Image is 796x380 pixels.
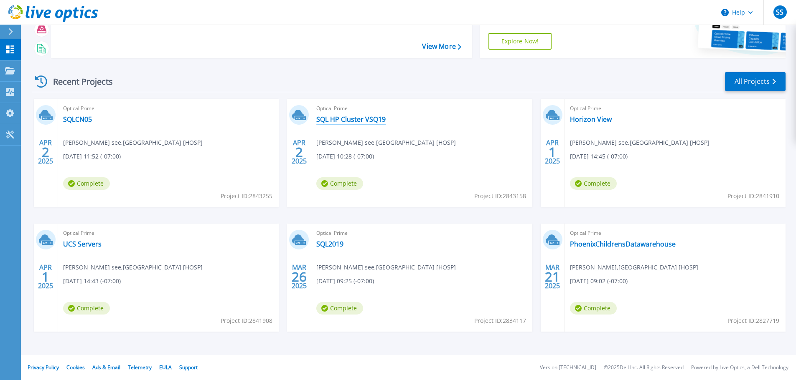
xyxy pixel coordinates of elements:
div: MAR 2025 [544,262,560,292]
span: [DATE] 14:45 (-07:00) [570,152,628,161]
span: Project ID: 2843255 [221,191,272,201]
a: Explore Now! [488,33,552,50]
span: [PERSON_NAME] see , [GEOGRAPHIC_DATA] [HOSP] [316,263,456,272]
span: [DATE] 09:02 (-07:00) [570,277,628,286]
span: Optical Prime [63,104,274,113]
span: Complete [63,302,110,315]
span: Complete [63,177,110,190]
li: © 2025 Dell Inc. All Rights Reserved [604,365,684,370]
span: [PERSON_NAME] see , [GEOGRAPHIC_DATA] [HOSP] [316,138,456,147]
a: SQL2019 [316,240,343,248]
span: Optical Prime [570,229,781,238]
span: Complete [570,302,617,315]
span: Project ID: 2841910 [727,191,779,201]
span: Project ID: 2841908 [221,316,272,325]
a: PhoenixChildrensDatawarehouse [570,240,676,248]
a: Cookies [66,364,85,371]
div: APR 2025 [544,137,560,167]
a: Ads & Email [92,364,120,371]
span: Complete [570,177,617,190]
li: Powered by Live Optics, a Dell Technology [691,365,788,370]
span: 1 [42,273,49,280]
span: [DATE] 11:52 (-07:00) [63,152,121,161]
div: MAR 2025 [291,262,307,292]
a: Support [179,364,198,371]
span: Complete [316,302,363,315]
span: [DATE] 14:43 (-07:00) [63,277,121,286]
div: APR 2025 [291,137,307,167]
a: SQLCN05 [63,115,92,123]
span: Complete [316,177,363,190]
a: EULA [159,364,172,371]
a: UCS Servers [63,240,102,248]
a: All Projects [725,72,786,91]
span: [PERSON_NAME] see , [GEOGRAPHIC_DATA] [HOSP] [570,138,710,147]
a: Telemetry [128,364,152,371]
div: Recent Projects [32,71,124,92]
span: Optical Prime [63,229,274,238]
span: Optical Prime [316,104,527,113]
span: [PERSON_NAME] see , [GEOGRAPHIC_DATA] [HOSP] [63,263,203,272]
span: [PERSON_NAME] see , [GEOGRAPHIC_DATA] [HOSP] [63,138,203,147]
span: 2 [295,148,303,156]
div: APR 2025 [38,137,53,167]
li: Version: [TECHNICAL_ID] [540,365,596,370]
a: View More [422,43,461,50]
span: [DATE] 09:25 (-07:00) [316,277,374,286]
span: [DATE] 10:28 (-07:00) [316,152,374,161]
span: SS [776,9,783,15]
a: Privacy Policy [28,364,59,371]
span: Optical Prime [570,104,781,113]
span: Project ID: 2834117 [474,316,526,325]
span: Optical Prime [316,229,527,238]
a: Horizon View [570,115,612,123]
span: 2 [42,148,49,156]
span: [PERSON_NAME] , [GEOGRAPHIC_DATA] [HOSP] [570,263,698,272]
div: APR 2025 [38,262,53,292]
span: 1 [549,148,556,156]
span: Project ID: 2843158 [474,191,526,201]
a: SQL HP Cluster VSQ19 [316,115,386,123]
span: Project ID: 2827719 [727,316,779,325]
span: 26 [292,273,307,280]
span: 21 [545,273,560,280]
